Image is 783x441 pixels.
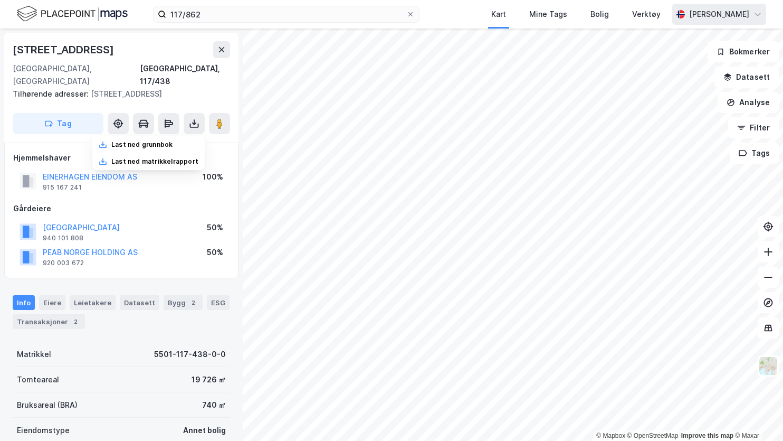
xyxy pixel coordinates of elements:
[13,314,85,329] div: Transaksjoner
[758,356,778,376] img: Z
[627,432,679,439] a: OpenStreetMap
[70,316,81,327] div: 2
[164,295,203,310] div: Bygg
[17,348,51,361] div: Matrikkel
[714,67,779,88] button: Datasett
[43,234,83,242] div: 940 101 808
[111,157,198,166] div: Last ned matrikkelrapport
[203,171,223,183] div: 100%
[17,373,59,386] div: Tomteareal
[681,432,733,439] a: Improve this map
[111,140,173,149] div: Last ned grunnbok
[730,390,783,441] iframe: Chat Widget
[529,8,567,21] div: Mine Tags
[43,183,82,192] div: 915 167 241
[632,8,661,21] div: Verktøy
[207,295,230,310] div: ESG
[188,297,198,308] div: 2
[13,89,91,98] span: Tilhørende adresser:
[596,432,625,439] a: Mapbox
[17,424,70,437] div: Eiendomstype
[718,92,779,113] button: Analyse
[17,399,78,411] div: Bruksareal (BRA)
[166,6,406,22] input: Søk på adresse, matrikkel, gårdeiere, leietakere eller personer
[183,424,226,437] div: Annet bolig
[202,399,226,411] div: 740 ㎡
[13,152,230,164] div: Hjemmelshaver
[13,62,140,88] div: [GEOGRAPHIC_DATA], [GEOGRAPHIC_DATA]
[13,113,103,134] button: Tag
[13,88,222,100] div: [STREET_ADDRESS]
[590,8,609,21] div: Bolig
[689,8,749,21] div: [PERSON_NAME]
[154,348,226,361] div: 5501-117-438-0-0
[70,295,116,310] div: Leietakere
[13,295,35,310] div: Info
[708,41,779,62] button: Bokmerker
[43,259,84,267] div: 920 003 672
[140,62,230,88] div: [GEOGRAPHIC_DATA], 117/438
[207,246,223,259] div: 50%
[491,8,506,21] div: Kart
[13,202,230,215] div: Gårdeiere
[17,5,128,23] img: logo.f888ab2527a4732fd821a326f86c7f29.svg
[39,295,65,310] div: Eiere
[120,295,159,310] div: Datasett
[730,143,779,164] button: Tags
[207,221,223,234] div: 50%
[730,390,783,441] div: Kontrollprogram for chat
[728,117,779,138] button: Filter
[192,373,226,386] div: 19 726 ㎡
[13,41,116,58] div: [STREET_ADDRESS]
